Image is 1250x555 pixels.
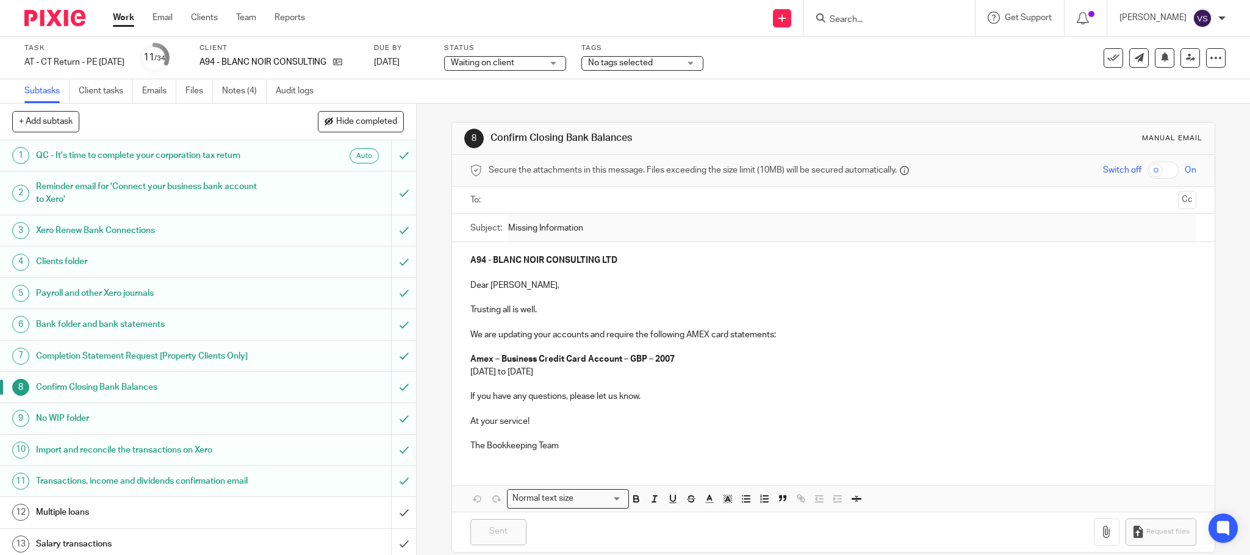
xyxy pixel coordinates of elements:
[470,256,617,265] strong: A94 - BLANC NOIR CONSULTING LTD
[36,221,265,240] h1: Xero Renew Bank Connections
[336,117,397,127] span: Hide completed
[12,442,29,459] div: 10
[24,43,124,53] label: Task
[470,222,502,234] label: Subject:
[1142,134,1202,143] div: Manual email
[12,348,29,365] div: 7
[464,129,484,148] div: 8
[1119,12,1187,24] p: [PERSON_NAME]
[12,222,29,239] div: 3
[36,347,265,365] h1: Completion Statement Request [Property Clients Only]
[222,79,267,103] a: Notes (4)
[142,79,176,103] a: Emails
[470,279,1196,292] p: Dear [PERSON_NAME],
[510,492,577,505] span: Normal text size
[12,410,29,427] div: 9
[444,43,566,53] label: Status
[36,378,265,396] h1: Confirm Closing Bank Balances
[470,440,1196,452] p: The Bookkeeping Team
[24,56,124,68] div: AT - CT Return - PE 28-02-2025
[489,164,897,176] span: Secure the attachments in this message. Files exceeding the size limit (10MB) will be secured aut...
[470,304,1196,316] p: Trusting all is well.
[12,535,29,553] div: 13
[12,316,29,333] div: 6
[451,59,514,67] span: Waiting on client
[24,10,85,26] img: Pixie
[490,132,860,145] h1: Confirm Closing Bank Balances
[113,12,134,24] a: Work
[276,79,323,103] a: Audit logs
[470,390,1196,403] p: If you have any questions, please let us know.
[12,285,29,302] div: 5
[470,519,526,545] input: Sent
[36,146,265,165] h1: QC - It's time to complete your corporation tax return
[350,148,379,163] div: Auto
[1185,164,1196,176] span: On
[470,415,1196,428] p: At your service!
[154,55,165,62] small: /34
[578,492,622,505] input: Search for option
[36,472,265,490] h1: Transactions, income and dividends confirmation email
[36,503,265,521] h1: Multiple loans
[1126,518,1196,546] button: Request files
[36,409,265,428] h1: No WIP folder
[199,43,359,53] label: Client
[588,59,653,67] span: No tags selected
[1005,13,1052,22] span: Get Support
[12,504,29,521] div: 12
[36,535,265,553] h1: Salary transactions
[24,79,70,103] a: Subtasks
[275,12,305,24] a: Reports
[470,366,1196,378] p: [DATE] to [DATE]
[1103,164,1141,176] span: Switch off
[79,79,133,103] a: Client tasks
[185,79,213,103] a: Files
[470,329,1196,341] p: We are updating your accounts and require the following AMEX card statements:
[1193,9,1212,28] img: svg%3E
[36,252,265,271] h1: Clients folder
[318,111,404,132] button: Hide completed
[12,147,29,164] div: 1
[470,355,675,363] strong: Amex – Business Credit Card Account – GBP – 2007
[1146,527,1190,537] span: Request files
[199,56,327,68] p: A94 - BLANC NOIR CONSULTING LTD
[24,56,124,68] div: AT - CT Return - PE [DATE]
[191,12,218,24] a: Clients
[153,12,173,24] a: Email
[507,489,629,508] div: Search for option
[470,194,484,206] label: To:
[36,177,265,209] h1: Reminder email for 'Connect your business bank account to Xero'
[12,111,79,132] button: + Add subtask
[12,185,29,202] div: 2
[36,284,265,303] h1: Payroll and other Xero journals
[12,379,29,396] div: 8
[1178,191,1196,209] button: Cc
[828,15,938,26] input: Search
[12,254,29,271] div: 4
[374,58,400,66] span: [DATE]
[143,51,165,65] div: 11
[12,473,29,490] div: 11
[36,315,265,334] h1: Bank folder and bank statements
[374,43,429,53] label: Due by
[236,12,256,24] a: Team
[581,43,703,53] label: Tags
[36,441,265,459] h1: Import and reconcile the transactions on Xero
